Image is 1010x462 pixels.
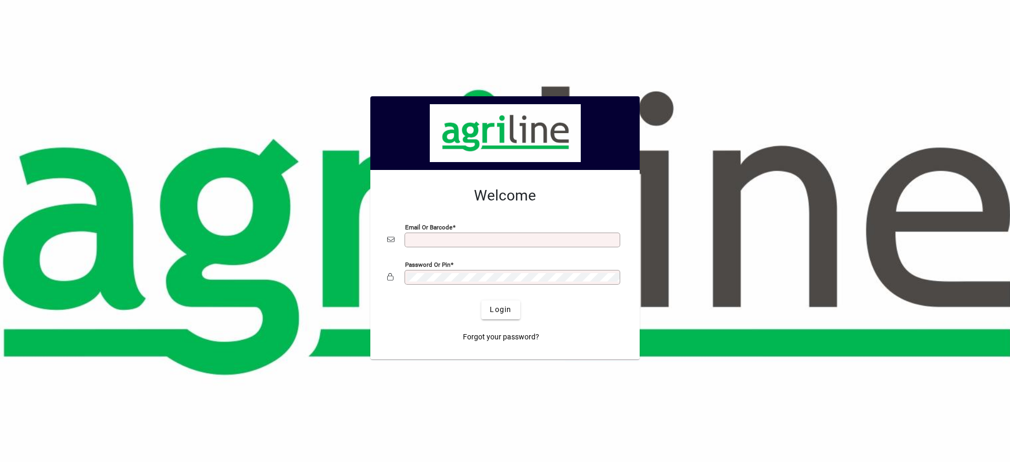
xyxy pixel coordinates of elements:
a: Forgot your password? [459,328,543,347]
button: Login [481,300,520,319]
span: Login [490,304,511,315]
span: Forgot your password? [463,332,539,343]
h2: Welcome [387,187,623,205]
mat-label: Password or Pin [405,260,450,268]
mat-label: Email or Barcode [405,223,452,230]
